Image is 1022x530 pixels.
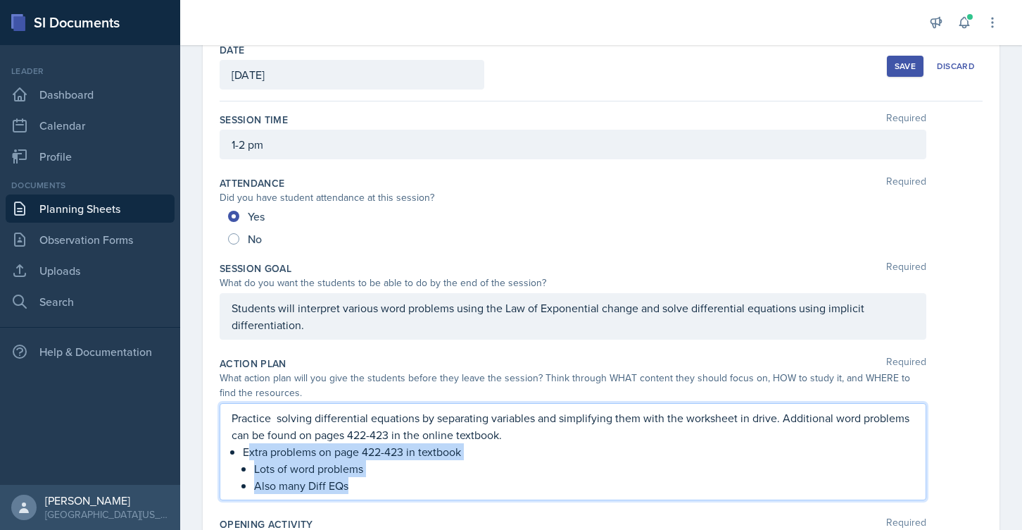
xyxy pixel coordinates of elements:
[6,338,175,366] div: Help & Documentation
[6,288,175,316] a: Search
[254,477,914,494] p: Also many Diff EQs
[886,261,926,276] span: Required
[6,142,175,171] a: Profile
[6,195,175,223] a: Planning Sheets
[220,43,244,57] label: Date
[220,276,926,290] div: What do you want the students to be able to do by the end of the session?
[220,261,291,276] label: Session Goal
[886,113,926,127] span: Required
[6,226,175,254] a: Observation Forms
[248,209,265,223] span: Yes
[6,179,175,192] div: Documents
[220,190,926,205] div: Did you have student attendance at this session?
[6,257,175,285] a: Uploads
[220,176,285,190] label: Attendance
[232,136,914,153] p: 1-2 pm
[887,56,923,77] button: Save
[232,300,914,333] p: Students will interpret various word problems using the Law of Exponential change and solve diffe...
[248,232,262,246] span: No
[254,460,914,477] p: Lots of word problems
[220,113,288,127] label: Session Time
[937,61,975,72] div: Discard
[895,61,916,72] div: Save
[243,443,914,460] p: Extra problems on page 422-423 in textbook
[45,507,169,522] div: [GEOGRAPHIC_DATA][US_STATE] in [GEOGRAPHIC_DATA]
[886,176,926,190] span: Required
[232,409,914,443] p: Practice solving differential equations by separating variables and simplifying them with the wor...
[45,493,169,507] div: [PERSON_NAME]
[220,371,926,400] div: What action plan will you give the students before they leave the session? Think through WHAT con...
[929,56,983,77] button: Discard
[6,111,175,140] a: Calendar
[6,80,175,109] a: Dashboard
[220,357,286,371] label: Action Plan
[886,357,926,371] span: Required
[6,65,175,78] div: Leader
